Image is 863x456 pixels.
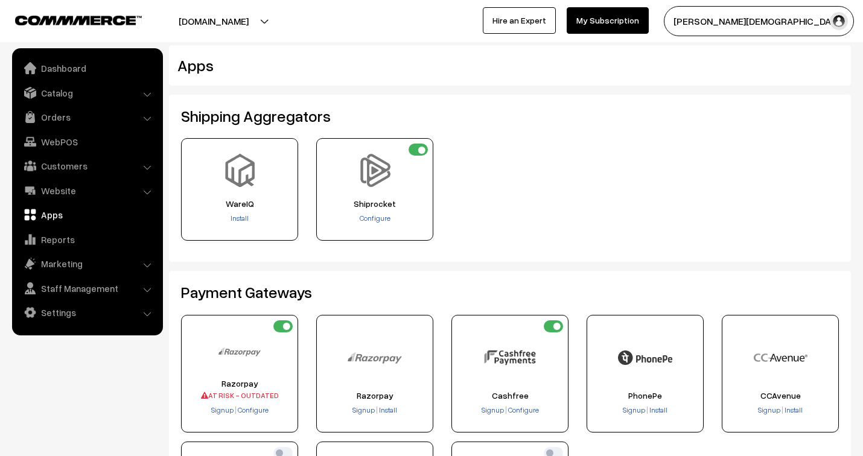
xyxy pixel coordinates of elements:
[483,7,556,34] a: Hire an Expert
[508,405,539,414] span: Configure
[185,379,294,401] div: Razorpay
[15,277,159,299] a: Staff Management
[15,16,142,25] img: COMMMERCE
[664,6,854,36] button: [PERSON_NAME][DEMOGRAPHIC_DATA]
[15,253,159,274] a: Marketing
[211,405,235,414] a: Signup
[15,82,159,104] a: Catalog
[15,131,159,153] a: WebPOS
[185,391,294,401] span: AT RISK - OUTDATED
[211,405,234,414] span: Signup
[482,405,505,414] a: Signup
[320,405,429,417] div: |
[352,405,376,414] a: Signup
[623,405,646,414] a: Signup
[753,331,807,385] img: CCAvenue
[218,331,261,373] img: Razorpay (Deprecated)
[567,7,649,34] a: My Subscription
[649,405,667,414] span: Install
[185,199,294,209] span: WareIQ
[136,6,291,36] button: [DOMAIN_NAME]
[320,199,429,209] span: Shiprocket
[231,214,249,223] a: Install
[456,391,564,401] span: Cashfree
[483,331,537,385] img: Cashfree
[830,12,848,30] img: user
[237,405,269,414] a: Configure
[15,106,159,128] a: Orders
[726,405,835,417] div: |
[15,180,159,201] a: Website
[591,391,699,401] span: PhonePe
[15,204,159,226] a: Apps
[623,405,645,414] span: Signup
[185,405,294,417] div: |
[348,331,402,385] img: Razorpay
[223,154,256,187] img: WareIQ
[591,405,699,417] div: |
[456,405,564,417] div: |
[181,107,839,125] h2: Shipping Aggregators
[648,405,667,414] a: Install
[238,405,269,414] span: Configure
[726,391,835,401] span: CCAvenue
[358,154,392,187] img: Shiprocket
[360,214,390,223] a: Configure
[758,405,782,414] a: Signup
[379,405,397,414] span: Install
[15,155,159,177] a: Customers
[15,229,159,250] a: Reports
[320,391,429,401] span: Razorpay
[15,302,159,323] a: Settings
[507,405,539,414] a: Configure
[177,56,728,75] h2: Apps
[482,405,504,414] span: Signup
[618,331,672,385] img: PhonePe
[785,405,803,414] span: Install
[783,405,803,414] a: Install
[758,405,780,414] span: Signup
[15,57,159,79] a: Dashboard
[15,12,121,27] a: COMMMERCE
[181,283,839,302] h2: Payment Gateways
[352,405,375,414] span: Signup
[378,405,397,414] a: Install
